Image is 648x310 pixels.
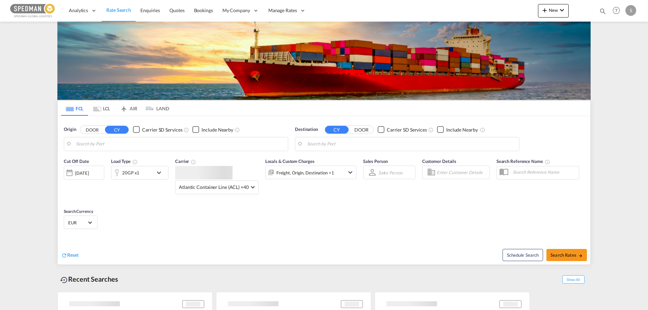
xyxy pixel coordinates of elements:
md-tab-item: FCL [61,101,88,116]
md-icon: icon-information-outline [132,159,138,165]
div: Include Nearby [446,126,478,133]
span: Locals & Custom Charges [265,159,315,164]
md-tab-item: LAND [142,101,169,116]
md-checkbox: Checkbox No Ink [378,126,427,133]
button: Note: By default Schedule search will only considerorigin ports, destination ports and cut off da... [503,249,543,261]
md-icon: icon-chevron-down [346,168,354,176]
span: Load Type [111,159,138,164]
md-icon: Your search will be saved by the below given name [545,159,550,165]
span: Quotes [169,7,184,13]
span: Show All [562,275,585,284]
button: Search Ratesicon-arrow-right [546,249,587,261]
div: [DATE] [75,170,89,176]
span: Customer Details [422,159,456,164]
div: 20GP x1 [122,168,139,177]
input: Enter Customer Details [437,167,487,177]
img: LCL+%26+FCL+BACKGROUND.png [57,22,591,100]
div: Include Nearby [201,126,233,133]
span: Cut Off Date [64,159,89,164]
span: Search Currency [64,209,93,214]
span: Carrier [175,159,196,164]
span: Sales Person [363,159,388,164]
md-datepicker: Select [64,179,69,188]
div: [DATE] [64,166,104,180]
span: Reset [67,252,79,258]
span: Enquiries [140,7,160,13]
div: S [625,5,636,16]
md-icon: icon-airplane [120,105,128,110]
md-icon: Unchecked: Ignores neighbouring ports when fetching rates.Checked : Includes neighbouring ports w... [235,127,240,133]
div: Carrier SD Services [387,126,427,133]
input: Search by Port [307,139,516,149]
span: Rate Search [106,7,131,13]
div: Freight Origin Destination Factory Stuffingicon-chevron-down [265,166,356,179]
button: CY [105,126,129,134]
span: New [541,7,566,13]
md-icon: icon-arrow-right [578,253,583,258]
div: Origin DOOR CY Checkbox No InkUnchecked: Search for CY (Container Yard) services for all selected... [58,116,590,264]
md-icon: Unchecked: Ignores neighbouring ports when fetching rates.Checked : Includes neighbouring ports w... [480,127,485,133]
md-pagination-wrapper: Use the left and right arrow keys to navigate between tabs [61,101,169,116]
span: Manage Rates [268,7,297,14]
md-icon: Unchecked: Search for CY (Container Yard) services for all selected carriers.Checked : Search for... [428,127,434,133]
div: icon-magnify [599,7,606,18]
div: Recent Searches [57,272,121,287]
span: My Company [222,7,250,14]
span: Destination [295,126,318,133]
span: EUR [68,220,87,226]
span: Search Reference Name [496,159,550,164]
md-tab-item: AIR [115,101,142,116]
span: Atlantic Container Line (ACL) +40 [179,184,249,191]
span: Origin [64,126,76,133]
div: Carrier SD Services [142,126,182,133]
md-icon: icon-chevron-down [558,6,566,14]
md-icon: The selected Trucker/Carrierwill be displayed in the rate results If the rates are from another f... [191,159,196,165]
button: CY [325,126,349,134]
button: DOOR [350,126,373,134]
md-icon: icon-magnify [599,7,606,15]
div: icon-refreshReset [61,252,79,259]
span: Search Rates [550,252,583,258]
div: Help [611,5,625,17]
md-tab-item: LCL [88,101,115,116]
md-icon: icon-refresh [61,252,67,258]
md-icon: icon-backup-restore [60,276,68,284]
button: DOOR [80,126,104,134]
div: 20GP x1icon-chevron-down [111,166,168,179]
md-checkbox: Checkbox No Ink [437,126,478,133]
md-select: Select Currency: € EUREuro [67,218,94,227]
md-checkbox: Checkbox No Ink [192,126,233,133]
md-icon: Unchecked: Search for CY (Container Yard) services for all selected carriers.Checked : Search for... [184,127,189,133]
span: Bookings [194,7,213,13]
input: Search Reference Name [509,167,579,177]
button: icon-plus 400-fgNewicon-chevron-down [538,4,569,18]
md-checkbox: Checkbox No Ink [133,126,182,133]
img: c12ca350ff1b11efb6b291369744d907.png [10,3,56,18]
span: Help [611,5,622,16]
md-select: Sales Person [378,168,403,177]
md-icon: icon-plus 400-fg [541,6,549,14]
md-icon: icon-chevron-down [155,169,166,177]
div: Freight Origin Destination Factory Stuffing [276,168,334,177]
span: Analytics [69,7,88,14]
input: Search by Port [76,139,285,149]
